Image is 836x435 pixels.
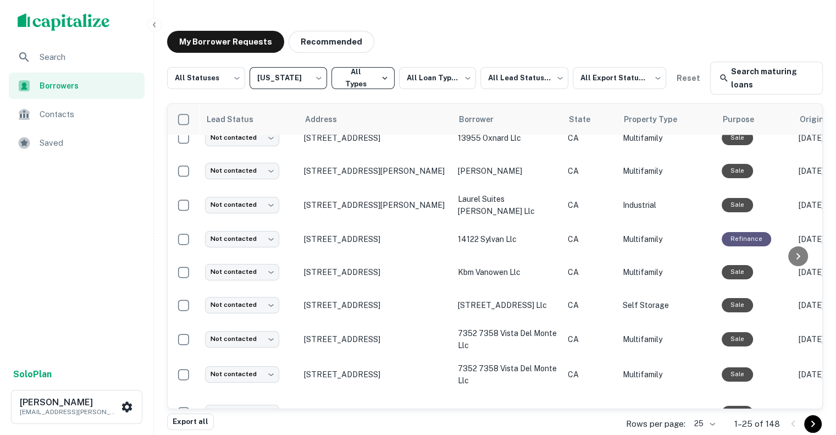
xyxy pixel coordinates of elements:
[623,132,711,144] p: Multifamily
[458,266,557,278] p: kbm vanowen llc
[20,398,119,407] h6: [PERSON_NAME]
[458,165,557,177] p: [PERSON_NAME]
[458,132,557,144] p: 13955 oxnard llc
[623,233,711,245] p: Multifamily
[722,232,771,246] div: This loan purpose was for refinancing
[568,333,612,345] p: CA
[623,406,711,419] p: Multifamily
[458,406,557,419] p: [PERSON_NAME]
[206,113,268,126] span: Lead Status
[205,231,279,247] div: Not contacted
[781,347,836,400] iframe: Chat Widget
[304,408,447,417] p: [STREET_ADDRESS]
[304,300,447,310] p: [STREET_ADDRESS]
[205,197,279,213] div: Not contacted
[623,266,711,278] p: Multifamily
[459,113,508,126] span: Borrower
[304,166,447,176] p: [STREET_ADDRESS][PERSON_NAME]
[205,405,279,421] div: Not contacted
[722,406,753,420] div: Sale
[18,13,110,31] img: capitalize-logo.png
[304,370,447,379] p: [STREET_ADDRESS]
[200,104,298,135] th: Lead Status
[722,131,753,145] div: Sale
[623,199,711,211] p: Industrial
[722,198,753,212] div: Sale
[722,332,753,346] div: Sale
[13,368,52,381] a: SoloPlan
[568,266,612,278] p: CA
[568,368,612,381] p: CA
[623,165,711,177] p: Multifamily
[690,416,717,432] div: 25
[289,31,374,53] button: Recommended
[458,327,557,351] p: 7352 7358 vista del monte llc
[734,417,780,431] p: 1–25 of 148
[205,366,279,382] div: Not contacted
[205,331,279,347] div: Not contacted
[9,73,145,99] a: Borrowers
[723,113,768,126] span: Purpose
[568,233,612,245] p: CA
[568,299,612,311] p: CA
[205,130,279,146] div: Not contacted
[304,267,447,277] p: [STREET_ADDRESS]
[298,104,452,135] th: Address
[40,136,138,150] span: Saved
[40,108,138,121] span: Contacts
[623,299,711,311] p: Self Storage
[167,414,214,430] button: Export all
[568,165,612,177] p: CA
[167,64,245,92] div: All Statuses
[305,113,351,126] span: Address
[11,390,142,424] button: [PERSON_NAME][EMAIL_ADDRESS][PERSON_NAME][DOMAIN_NAME]
[304,334,447,344] p: [STREET_ADDRESS]
[562,104,617,135] th: State
[9,101,145,128] a: Contacts
[9,44,145,70] a: Search
[624,113,691,126] span: Property Type
[573,64,666,92] div: All Export Statuses
[205,297,279,313] div: Not contacted
[716,104,793,135] th: Purpose
[710,62,823,95] a: Search maturing loans
[568,132,612,144] p: CA
[722,367,753,381] div: Sale
[20,407,119,417] p: [EMAIL_ADDRESS][PERSON_NAME][DOMAIN_NAME]
[458,233,557,245] p: 14122 sylvan llc
[722,265,753,279] div: Sale
[13,369,52,379] strong: Solo Plan
[40,51,138,64] span: Search
[569,113,605,126] span: State
[399,64,476,92] div: All Loan Types
[671,67,706,89] button: Reset
[40,80,138,92] span: Borrowers
[250,64,328,92] div: [US_STATE]
[304,133,447,143] p: [STREET_ADDRESS]
[458,193,557,217] p: laurel suites [PERSON_NAME] llc
[458,299,557,311] p: [STREET_ADDRESS] llc
[722,298,753,312] div: Sale
[623,333,711,345] p: Multifamily
[458,362,557,387] p: 7352 7358 vista del monte llc
[304,200,447,210] p: [STREET_ADDRESS][PERSON_NAME]
[205,163,279,179] div: Not contacted
[568,406,612,419] p: CA
[722,164,753,178] div: Sale
[480,64,568,92] div: All Lead Statuses
[167,31,284,53] button: My Borrower Requests
[205,264,279,280] div: Not contacted
[452,104,562,135] th: Borrower
[626,417,685,431] p: Rows per page:
[9,130,145,156] a: Saved
[617,104,716,135] th: Property Type
[331,67,395,89] button: All Types
[304,234,447,244] p: [STREET_ADDRESS]
[623,368,711,381] p: Multifamily
[804,415,822,433] button: Go to next page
